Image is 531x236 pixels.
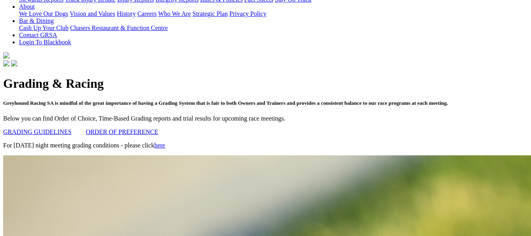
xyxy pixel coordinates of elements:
span: For [DATE] night meeting grading conditions - please click [3,142,165,149]
a: ORDER OF PREFERENCE [86,128,158,135]
a: History [117,10,136,17]
a: Cash Up Your Club [19,25,68,31]
div: Bar & Dining [19,25,528,32]
a: Contact GRSA [19,32,57,38]
a: Strategic Plan [193,10,228,17]
h5: Greyhound Racing SA is mindful of the great importance of having a Grading System that is fair to... [3,100,528,106]
a: GRADING GUIDELINES [3,128,72,135]
a: Bar & Dining [19,17,54,24]
a: Login To Blackbook [19,39,71,45]
a: here [154,142,165,149]
h1: Grading & Racing [3,76,528,91]
a: Chasers Restaurant & Function Centre [70,25,168,31]
img: logo-grsa-white.png [3,52,9,59]
div: About [19,10,528,17]
a: Vision and Values [70,10,115,17]
a: Who We Are [158,10,191,17]
p: Below you can find Order of Choice, Time-Based Grading reports and trial results for upcoming rac... [3,115,528,122]
a: Privacy Policy [229,10,266,17]
img: twitter.svg [11,60,17,66]
a: We Love Our Dogs [19,10,68,17]
a: About [19,3,35,10]
a: Careers [137,10,157,17]
img: facebook.svg [3,60,9,66]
